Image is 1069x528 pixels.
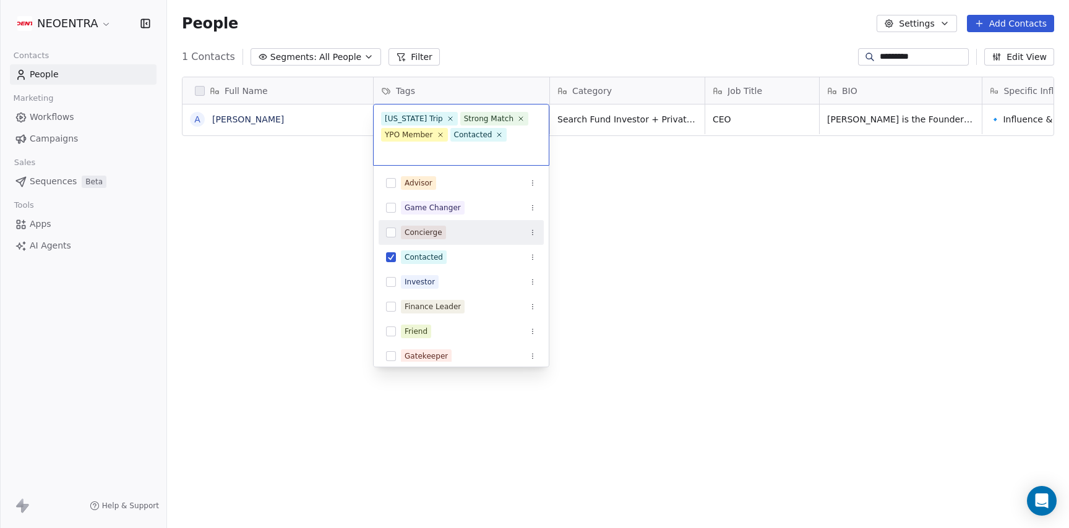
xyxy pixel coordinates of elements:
div: Strong Match [464,113,513,124]
div: Contacted [405,252,443,263]
div: Game Changer [405,202,461,213]
div: Contacted [454,129,492,140]
div: Investor [405,276,435,287]
div: Advisor [405,177,432,189]
div: Finance Leader [405,301,461,312]
div: [US_STATE] Trip [385,113,443,124]
div: Gatekeeper [405,351,448,362]
div: YPO Member [385,129,433,140]
div: Friend [405,326,427,337]
div: Concierge [405,227,442,238]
